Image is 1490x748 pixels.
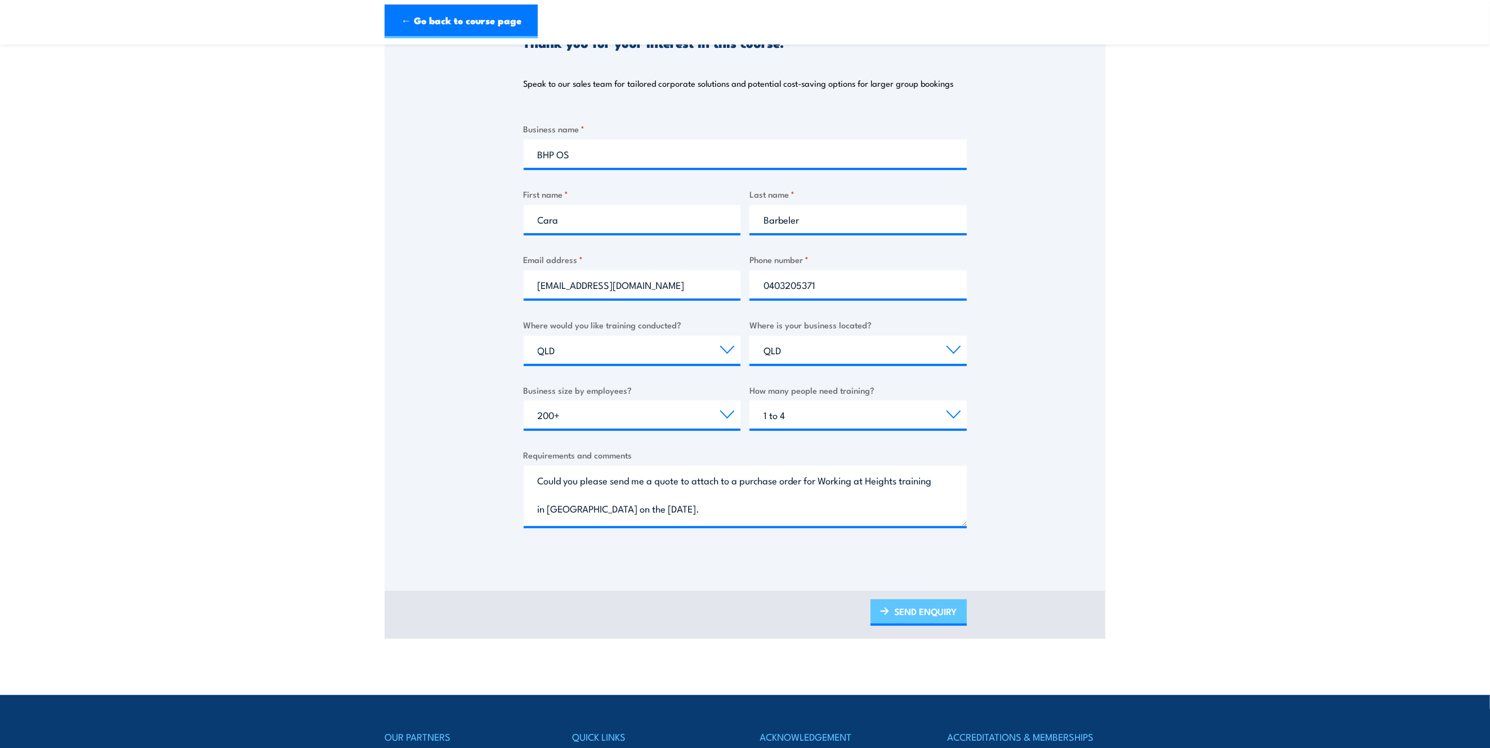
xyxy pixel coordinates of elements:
label: How many people need training? [750,384,967,397]
label: Business name [524,122,967,135]
h3: Thank you for your interest in this course. [524,36,784,49]
label: Last name [750,188,967,201]
label: Where is your business located? [750,318,967,331]
a: ← Go back to course page [385,5,538,38]
h4: QUICK LINKS [572,729,730,745]
h4: OUR PARTNERS [385,729,542,745]
label: Business size by employees? [524,384,741,397]
label: Email address [524,253,741,266]
p: Speak to our sales team for tailored corporate solutions and potential cost-saving options for la... [524,78,954,89]
label: Where would you like training conducted? [524,318,741,331]
h4: ACKNOWLEDGEMENT [760,729,918,745]
label: First name [524,188,741,201]
a: SEND ENQUIRY [871,599,967,626]
label: Phone number [750,253,967,266]
h4: ACCREDITATIONS & MEMBERSHIPS [948,729,1105,745]
label: Requirements and comments [524,448,967,461]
